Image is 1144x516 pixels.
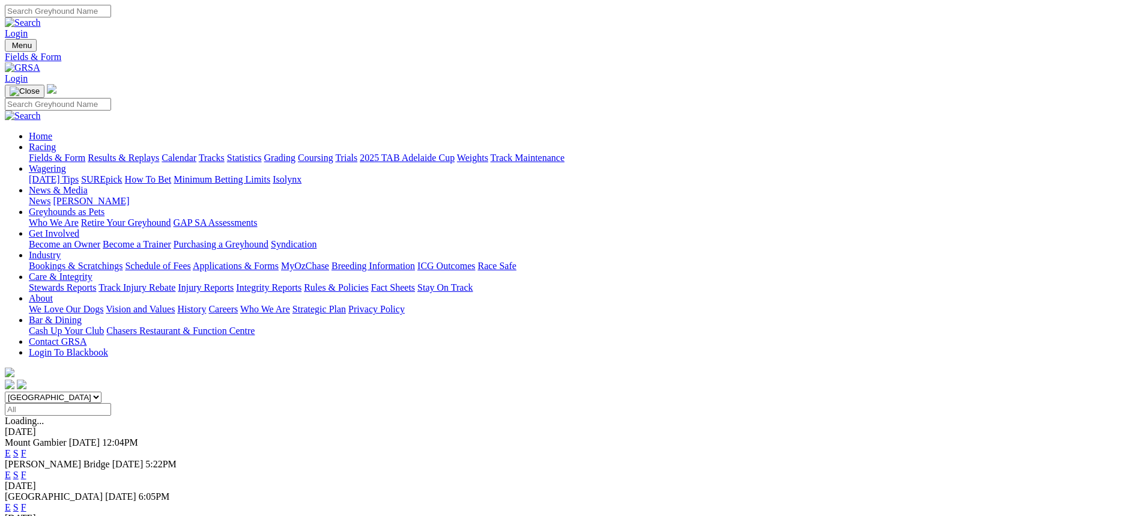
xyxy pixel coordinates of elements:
[29,272,92,282] a: Care & Integrity
[29,207,104,217] a: Greyhounds as Pets
[208,304,238,314] a: Careers
[13,470,19,480] a: S
[106,304,175,314] a: Vision and Values
[5,416,44,426] span: Loading...
[177,304,206,314] a: History
[125,261,190,271] a: Schedule of Fees
[304,282,369,293] a: Rules & Policies
[5,437,67,448] span: Mount Gambier
[29,153,1139,163] div: Racing
[29,304,103,314] a: We Love Our Dogs
[5,39,37,52] button: Toggle navigation
[5,368,14,377] img: logo-grsa-white.png
[417,282,473,293] a: Stay On Track
[477,261,516,271] a: Race Safe
[69,437,100,448] span: [DATE]
[5,491,103,502] span: [GEOGRAPHIC_DATA]
[174,239,268,249] a: Purchasing a Greyhound
[102,437,138,448] span: 12:04PM
[29,326,1139,336] div: Bar & Dining
[335,153,357,163] a: Trials
[5,380,14,389] img: facebook.svg
[29,315,82,325] a: Bar & Dining
[21,470,26,480] a: F
[145,459,177,469] span: 5:22PM
[236,282,301,293] a: Integrity Reports
[457,153,488,163] a: Weights
[29,336,86,347] a: Contact GRSA
[199,153,225,163] a: Tracks
[348,304,405,314] a: Privacy Policy
[29,304,1139,315] div: About
[298,153,333,163] a: Coursing
[29,261,123,271] a: Bookings & Scratchings
[29,174,79,184] a: [DATE] Tips
[81,174,122,184] a: SUREpick
[29,185,88,195] a: News & Media
[5,502,11,512] a: E
[29,142,56,152] a: Racing
[5,5,111,17] input: Search
[47,84,56,94] img: logo-grsa-white.png
[29,239,1139,250] div: Get Involved
[29,282,1139,293] div: Care & Integrity
[292,304,346,314] a: Strategic Plan
[174,174,270,184] a: Minimum Betting Limits
[29,261,1139,272] div: Industry
[5,111,41,121] img: Search
[271,239,316,249] a: Syndication
[29,217,79,228] a: Who We Are
[193,261,279,271] a: Applications & Forms
[29,228,79,238] a: Get Involved
[29,250,61,260] a: Industry
[5,403,111,416] input: Select date
[29,347,108,357] a: Login To Blackbook
[29,131,52,141] a: Home
[5,459,110,469] span: [PERSON_NAME] Bridge
[5,448,11,458] a: E
[5,98,111,111] input: Search
[5,28,28,38] a: Login
[29,174,1139,185] div: Wagering
[29,282,96,293] a: Stewards Reports
[88,153,159,163] a: Results & Replays
[17,380,26,389] img: twitter.svg
[13,502,19,512] a: S
[29,196,1139,207] div: News & Media
[13,448,19,458] a: S
[5,481,1139,491] div: [DATE]
[281,261,329,271] a: MyOzChase
[417,261,475,271] a: ICG Outcomes
[5,85,44,98] button: Toggle navigation
[5,62,40,73] img: GRSA
[360,153,455,163] a: 2025 TAB Adelaide Cup
[162,153,196,163] a: Calendar
[273,174,301,184] a: Isolynx
[5,470,11,480] a: E
[174,217,258,228] a: GAP SA Assessments
[264,153,295,163] a: Grading
[29,239,100,249] a: Become an Owner
[125,174,172,184] a: How To Bet
[98,282,175,293] a: Track Injury Rebate
[29,163,66,174] a: Wagering
[29,153,85,163] a: Fields & Form
[53,196,129,206] a: [PERSON_NAME]
[12,41,32,50] span: Menu
[106,326,255,336] a: Chasers Restaurant & Function Centre
[21,502,26,512] a: F
[5,426,1139,437] div: [DATE]
[29,217,1139,228] div: Greyhounds as Pets
[103,239,171,249] a: Become a Trainer
[5,17,41,28] img: Search
[29,196,50,206] a: News
[29,293,53,303] a: About
[139,491,170,502] span: 6:05PM
[29,326,104,336] a: Cash Up Your Club
[240,304,290,314] a: Who We Are
[5,52,1139,62] a: Fields & Form
[105,491,136,502] span: [DATE]
[371,282,415,293] a: Fact Sheets
[491,153,564,163] a: Track Maintenance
